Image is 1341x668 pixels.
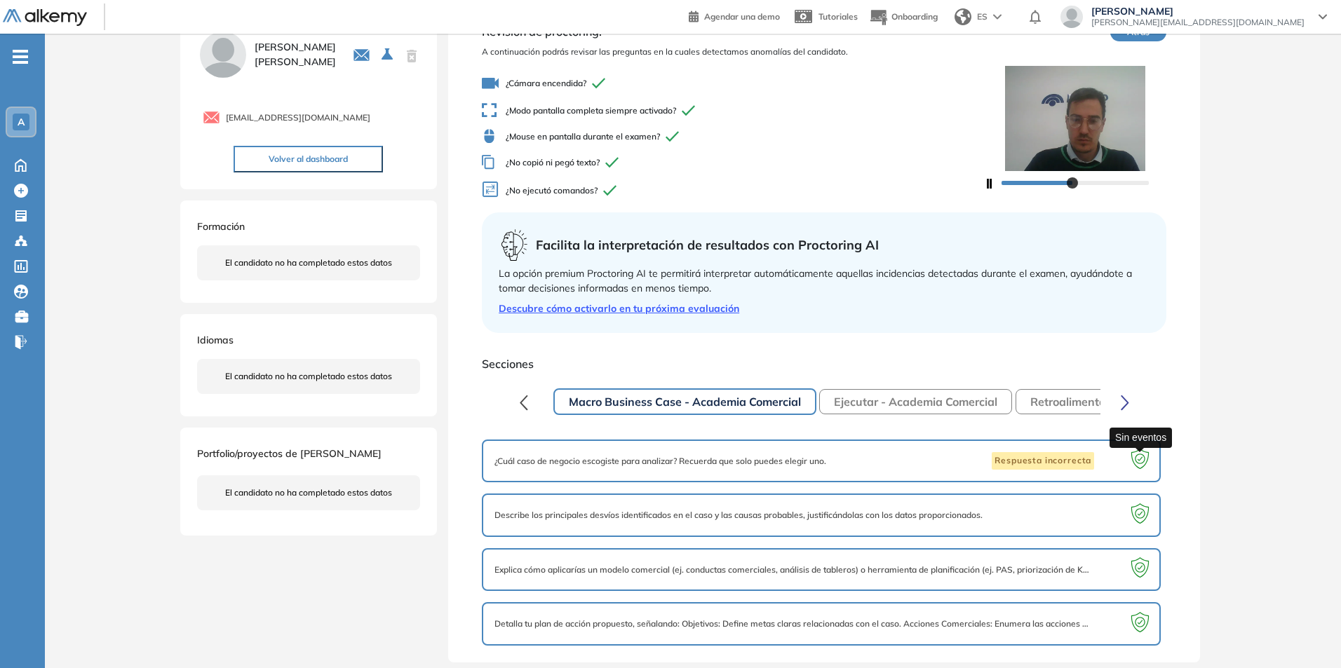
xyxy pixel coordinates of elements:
span: Facilita la interpretación de resultados con Proctoring AI [536,236,879,254]
span: [EMAIL_ADDRESS][DOMAIN_NAME] [226,111,370,124]
span: El candidato no ha completado estos datos [225,486,392,499]
button: Volver al dashboard [234,146,383,172]
span: Explica cómo aplicarías un modelo comercial (ej. conductas comerciales, análisis de tableros) o h... [494,564,1091,576]
button: Retroalimentar - Agente AI [1016,389,1190,414]
a: Descubre cómo activarlo en tu próxima evaluación [499,301,1150,316]
span: ¿Modo pantalla completa siempre activado? [482,103,984,118]
iframe: Chat Widget [1271,601,1341,668]
span: Describe los principales desvíos identificados en el caso y las causas probables, justificándolas... [494,509,983,522]
div: Sin eventos [1110,428,1172,448]
span: Portfolio/proyectos de [PERSON_NAME] [197,447,382,460]
span: Onboarding [891,11,938,22]
span: Respuesta incorrecta [992,452,1094,470]
span: ¿Mouse en pantalla durante el examen? [482,129,984,144]
span: ¿Cuál caso de negocio escogiste para analizar? Recuerda que solo puedes elegir uno. [494,455,826,468]
span: ¿No ejecutó comandos? [482,181,984,201]
img: arrow [993,14,1002,20]
span: Agendar una demo [704,11,780,22]
span: El candidato no ha completado estos datos [225,257,392,269]
span: A [18,116,25,128]
img: world [955,8,971,25]
button: Onboarding [869,2,938,32]
span: Secciones [482,355,1166,372]
div: Widget de chat [1271,601,1341,668]
a: Agendar una demo [689,7,780,24]
button: Seleccione la evaluación activa [376,42,401,67]
img: PROFILE_MENU_LOGO_USER [197,29,249,81]
span: Tutoriales [818,11,858,22]
span: [PERSON_NAME] [PERSON_NAME] [255,40,336,69]
span: A continuación podrás revisar las preguntas en la cuales detectamos anomalías del candidato. [482,46,984,58]
img: Logo [3,9,87,27]
span: [PERSON_NAME][EMAIL_ADDRESS][DOMAIN_NAME] [1091,17,1305,28]
span: Formación [197,220,245,233]
div: La opción premium Proctoring AI te permitirá interpretar automáticamente aquellas incidencias det... [499,266,1150,296]
span: Idiomas [197,334,234,346]
i: - [13,55,28,58]
span: [PERSON_NAME] [1091,6,1305,17]
button: Ejecutar - Academia Comercial [819,389,1012,414]
span: ¿Cámara encendida? [482,75,984,92]
span: ES [977,11,988,23]
button: Macro Business Case - Academia Comercial [553,388,816,415]
span: Detalla tu plan de acción propuesto, señalando: Objetivos: Define metas claras relacionadas con e... [494,618,1091,630]
span: El candidato no ha completado estos datos [225,370,392,383]
span: ¿No copió ni pegó texto? [482,155,984,170]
